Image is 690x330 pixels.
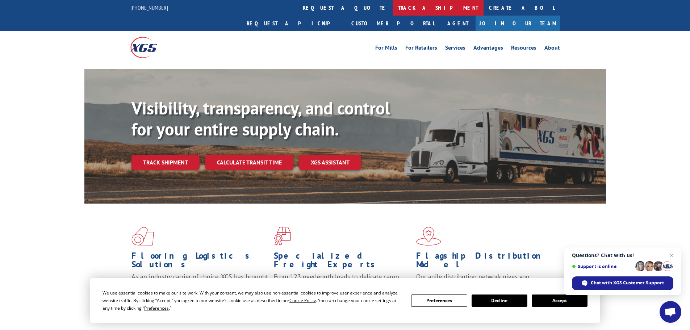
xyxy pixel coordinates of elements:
a: Track shipment [131,155,200,170]
span: Our agile distribution network gives you nationwide inventory management on demand. [416,272,549,289]
p: From 123 overlength loads to delicate cargo, our experienced staff knows the best way to move you... [274,272,411,305]
button: Accept [532,295,587,307]
a: Customer Portal [346,16,440,31]
img: xgs-icon-total-supply-chain-intelligence-red [131,227,154,246]
a: Advantages [473,45,503,53]
a: Agent [440,16,476,31]
a: Join Our Team [476,16,560,31]
div: We use essential cookies to make our site work. With your consent, we may also use non-essential ... [103,289,402,312]
a: XGS ASSISTANT [299,155,361,170]
a: Request a pickup [241,16,346,31]
div: Open chat [660,301,681,323]
span: Cookie Policy [289,297,316,304]
a: About [544,45,560,53]
h1: Flooring Logistics Solutions [131,251,268,272]
span: As an industry carrier of choice, XGS has brought innovation and dedication to flooring logistics... [131,272,268,298]
span: Questions? Chat with us! [572,252,673,258]
span: Close chat [667,251,676,260]
h1: Flagship Distribution Model [416,251,553,272]
span: Chat with XGS Customer Support [591,280,664,286]
a: For Mills [375,45,397,53]
b: Visibility, transparency, and control for your entire supply chain. [131,97,390,140]
a: Resources [511,45,536,53]
div: Chat with XGS Customer Support [572,276,673,290]
span: Preferences [144,305,169,311]
h1: Specialized Freight Experts [274,251,411,272]
div: Cookie Consent Prompt [90,278,600,323]
a: [PHONE_NUMBER] [130,4,168,11]
a: For Retailers [405,45,437,53]
button: Decline [472,295,527,307]
img: xgs-icon-focused-on-flooring-red [274,227,291,246]
a: Calculate transit time [205,155,293,170]
a: Services [445,45,465,53]
button: Preferences [411,295,467,307]
span: Support is online [572,264,633,269]
img: xgs-icon-flagship-distribution-model-red [416,227,441,246]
